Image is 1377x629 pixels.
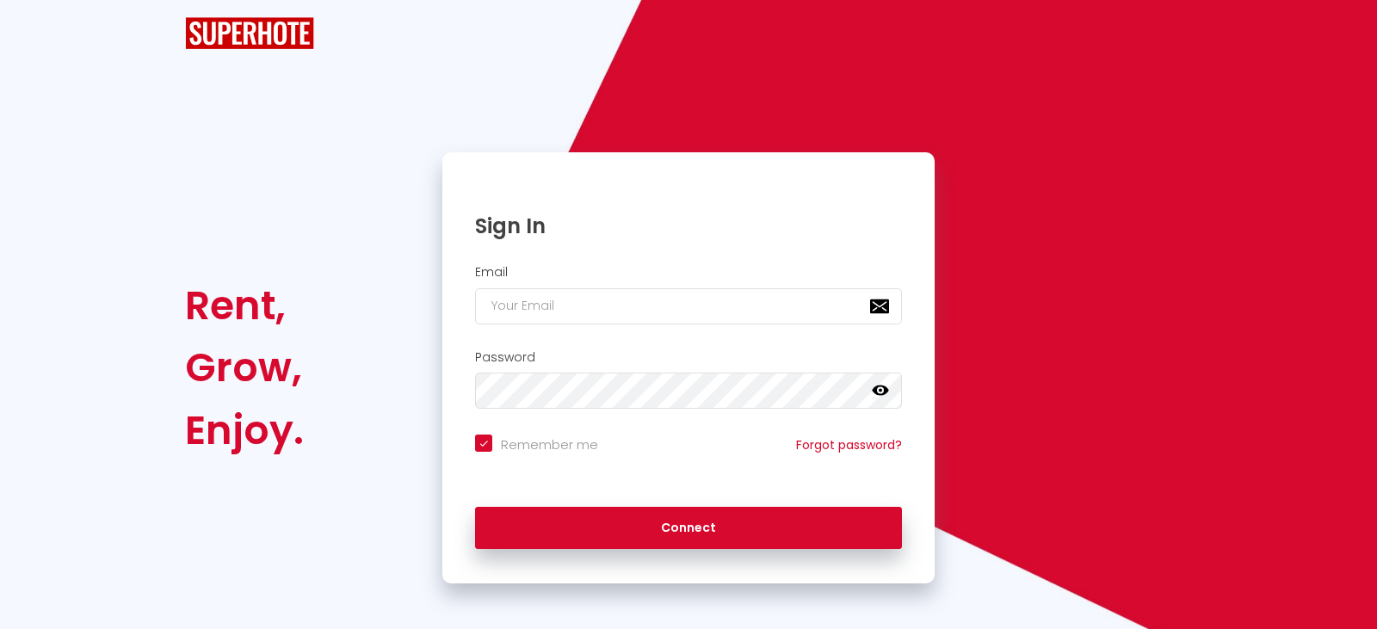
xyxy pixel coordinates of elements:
h2: Email [475,265,902,280]
div: Rent, [185,274,304,336]
h1: Sign In [475,213,902,239]
img: SuperHote logo [185,17,314,49]
a: Forgot password? [796,436,902,453]
h2: Password [475,350,902,365]
div: Grow, [185,336,304,398]
button: Connect [475,507,902,550]
div: Enjoy. [185,399,304,461]
input: Your Email [475,288,902,324]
